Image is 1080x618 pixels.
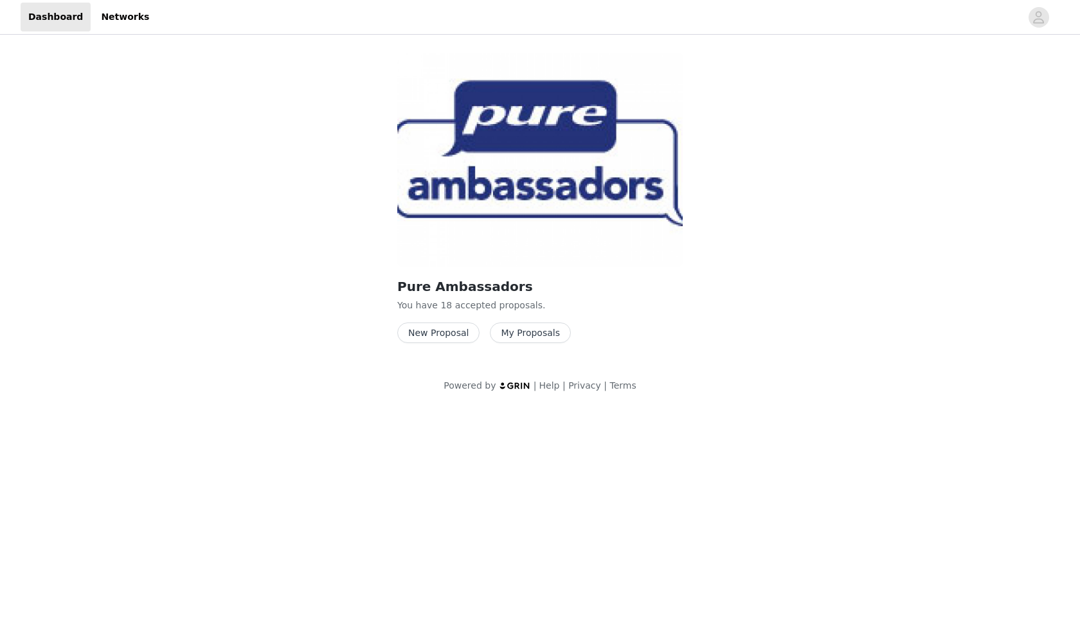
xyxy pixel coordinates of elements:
a: Terms [609,380,636,391]
a: Dashboard [21,3,91,31]
span: Powered by [444,380,496,391]
button: New Proposal [397,322,480,343]
span: | [534,380,537,391]
span: | [604,380,607,391]
p: You have 18 accepted proposal . [397,299,683,312]
a: Networks [93,3,157,31]
a: Privacy [568,380,601,391]
div: avatar [1032,7,1045,28]
button: My Proposals [490,322,571,343]
img: Pure Encapsulations [397,53,683,267]
img: logo [499,382,531,390]
span: | [562,380,566,391]
h2: Pure Ambassadors [397,277,683,296]
span: s [538,300,543,310]
a: Help [539,380,560,391]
